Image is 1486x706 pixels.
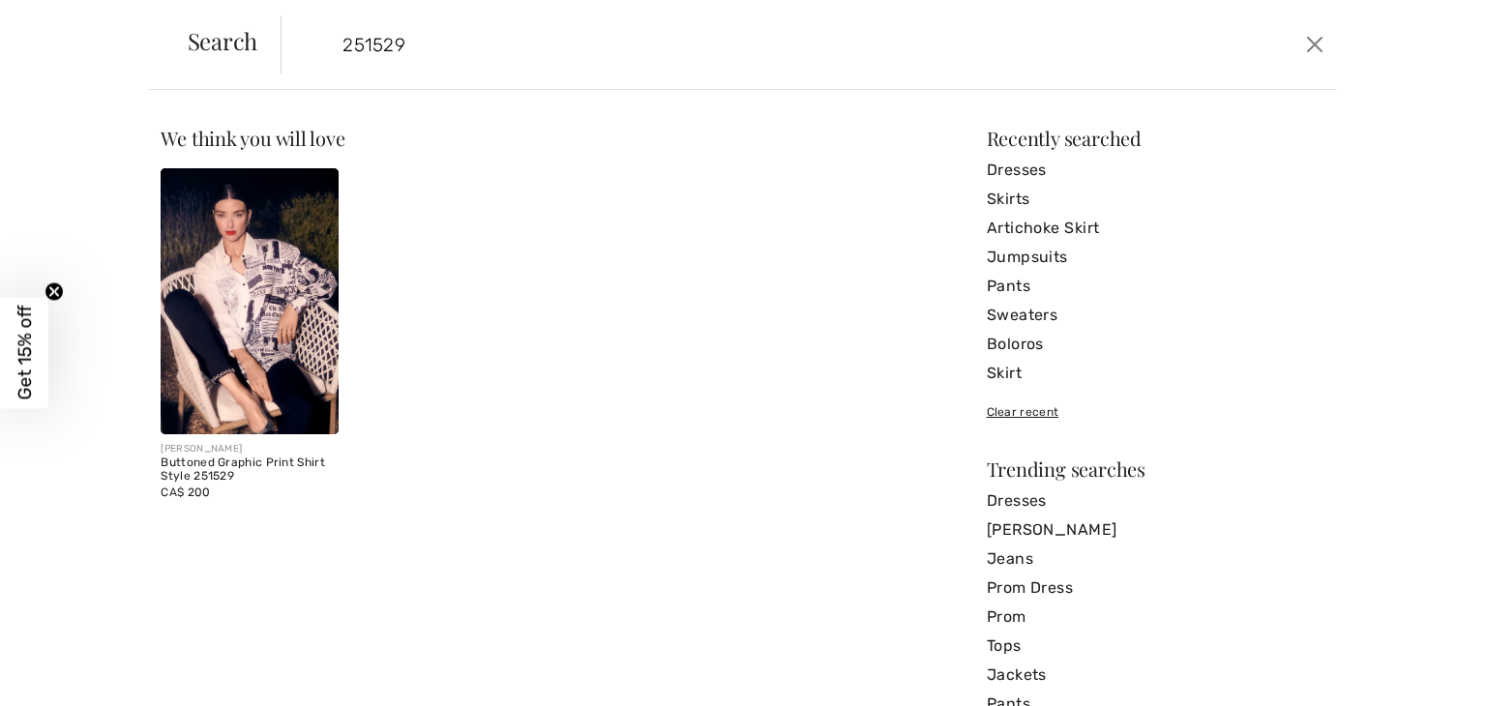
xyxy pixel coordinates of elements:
[987,185,1325,214] a: Skirts
[987,459,1325,479] div: Trending searches
[188,29,258,52] span: Search
[14,306,36,400] span: Get 15% off
[161,485,210,499] span: CA$ 200
[987,243,1325,272] a: Jumpsuits
[44,14,83,31] span: Help
[987,574,1325,603] a: Prom Dress
[1300,29,1329,60] button: Close
[987,156,1325,185] a: Dresses
[987,214,1325,243] a: Artichoke Skirt
[987,661,1325,690] a: Jackets
[987,403,1325,421] div: Clear recent
[161,442,338,456] div: [PERSON_NAME]
[161,168,338,434] img: Buttoned Graphic Print Shirt Style 251529. Off White/Black
[987,301,1325,330] a: Sweaters
[987,129,1325,148] div: Recently searched
[987,603,1325,632] a: Prom
[987,330,1325,359] a: Boloros
[328,15,1057,74] input: TYPE TO SEARCH
[161,456,338,484] div: Buttoned Graphic Print Shirt Style 251529
[161,125,344,151] span: We think you will love
[987,486,1325,515] a: Dresses
[987,272,1325,301] a: Pants
[45,282,64,302] button: Close teaser
[987,359,1325,388] a: Skirt
[987,632,1325,661] a: Tops
[987,515,1325,544] a: [PERSON_NAME]
[987,544,1325,574] a: Jeans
